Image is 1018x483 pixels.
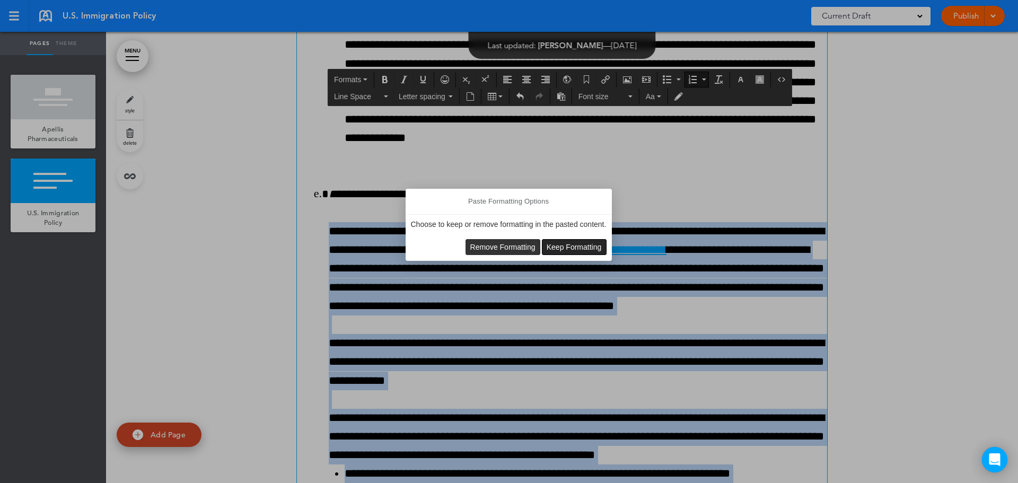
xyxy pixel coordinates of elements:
div: Open Intercom Messenger [982,447,1007,472]
span: Keep Formatting [547,243,602,251]
p: Choose to keep or remove formatting in the pasted content. [411,220,607,229]
div: Keep Formatting [542,239,607,255]
span: Remove Formatting [470,243,536,251]
div: Paste Formatting Options [406,189,612,261]
div: Remove Formatting [466,239,540,255]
